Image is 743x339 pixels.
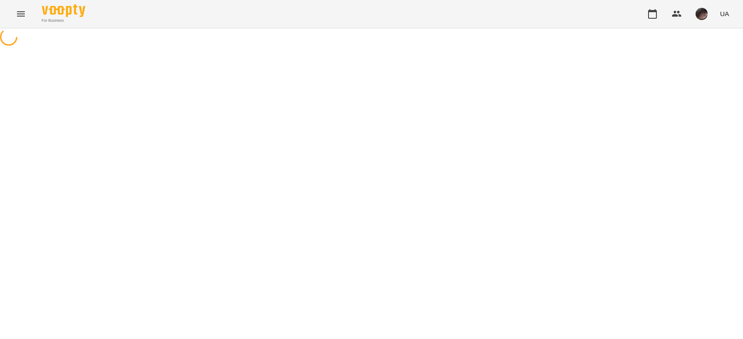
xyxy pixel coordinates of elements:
img: Voopty Logo [42,4,85,17]
img: 297f12a5ee7ab206987b53a38ee76f7e.jpg [696,8,708,20]
button: Menu [10,3,31,24]
button: UA [716,6,733,22]
span: UA [720,9,729,18]
span: For Business [42,18,85,23]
